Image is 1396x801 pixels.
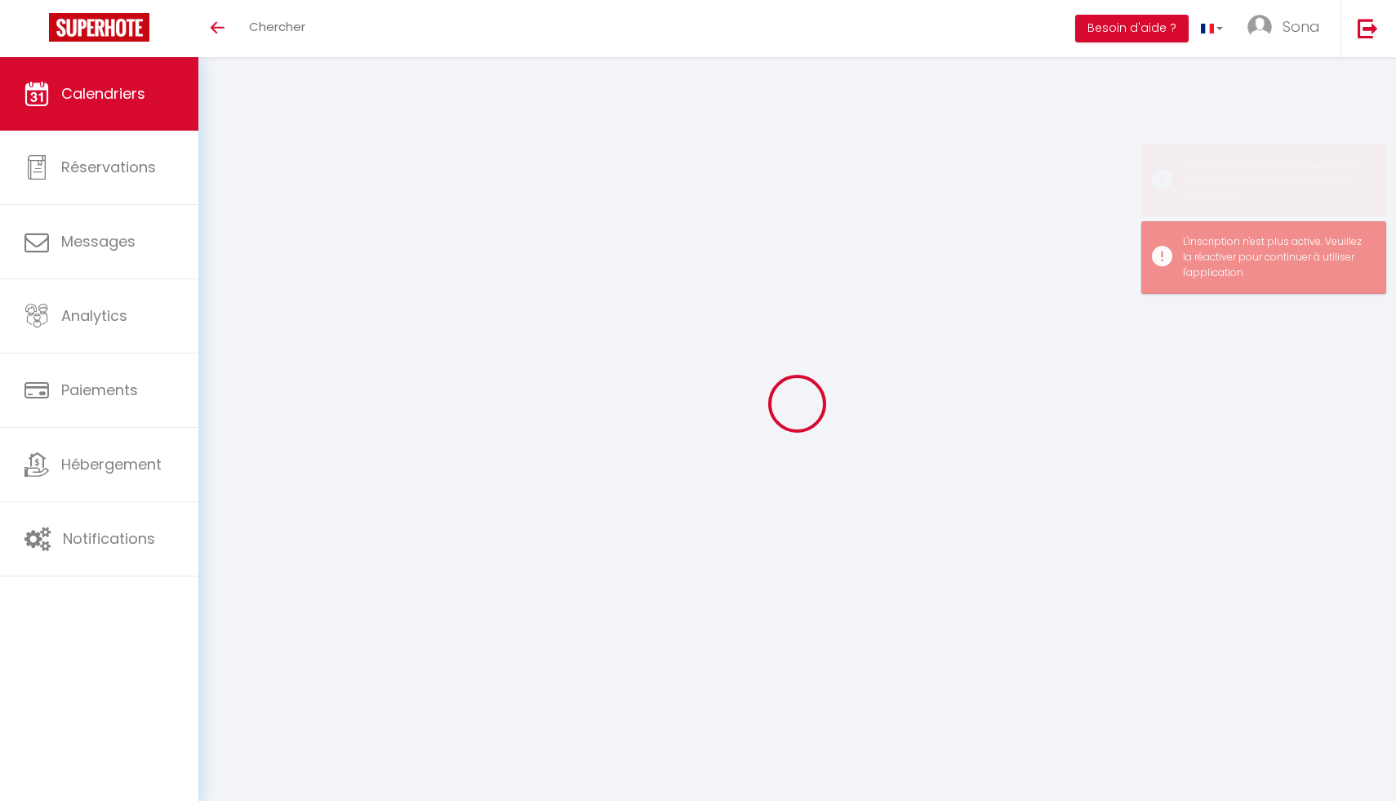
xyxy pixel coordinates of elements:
span: Calendriers [61,83,145,104]
span: Chercher [249,18,305,35]
span: Paiements [61,380,138,400]
img: ... [1247,15,1272,39]
img: logout [1358,18,1378,38]
div: L'inscription n'est plus active. Veuillez la réactiver pour continuer à utiliser l'application [1183,234,1369,281]
span: Analytics [61,305,127,326]
span: Sona [1283,16,1320,37]
span: Réservations [61,157,156,177]
img: Super Booking [49,13,149,42]
span: Hébergement [61,454,162,474]
div: L'inscription n'est plus active. Veuillez la réactiver pour continuer à utiliser l'application [1183,158,1369,204]
button: Besoin d'aide ? [1075,15,1189,42]
span: Messages [61,231,136,251]
span: Notifications [63,528,155,549]
div: L'inscription n'est plus active. Veuillez la réactiver pour continuer à utiliser l'application [1183,80,1369,127]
